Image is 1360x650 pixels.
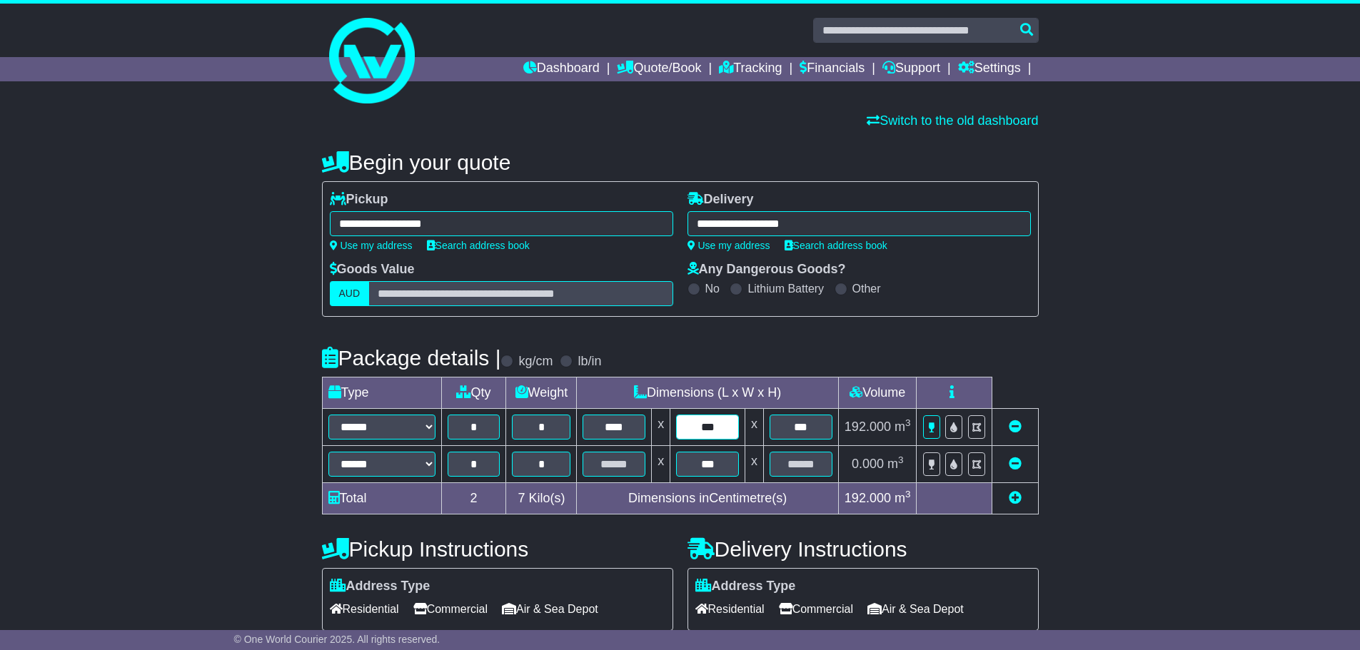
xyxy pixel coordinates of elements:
[322,537,673,561] h4: Pickup Instructions
[506,377,577,409] td: Weight
[518,491,525,505] span: 7
[905,417,911,428] sup: 3
[867,598,964,620] span: Air & Sea Depot
[322,346,501,370] h4: Package details |
[330,579,430,594] label: Address Type
[441,483,506,514] td: 2
[578,354,601,370] label: lb/in
[234,634,440,645] span: © One World Courier 2025. All rights reserved.
[322,483,441,514] td: Total
[502,598,598,620] span: Air & Sea Depot
[322,377,441,409] td: Type
[1009,420,1022,434] a: Remove this item
[895,420,911,434] span: m
[852,457,884,471] span: 0.000
[867,113,1038,128] a: Switch to the old dashboard
[695,598,765,620] span: Residential
[745,409,764,446] td: x
[330,192,388,208] label: Pickup
[330,262,415,278] label: Goods Value
[330,281,370,306] label: AUD
[705,282,720,295] label: No
[427,240,530,251] a: Search address book
[695,579,796,594] label: Address Type
[577,483,838,514] td: Dimensions in Centimetre(s)
[687,192,754,208] label: Delivery
[322,151,1039,174] h4: Begin your quote
[518,354,553,370] label: kg/cm
[413,598,488,620] span: Commercial
[577,377,838,409] td: Dimensions (L x W x H)
[898,455,904,465] sup: 3
[652,446,670,483] td: x
[895,491,911,505] span: m
[687,537,1039,561] h4: Delivery Instructions
[687,262,846,278] label: Any Dangerous Goods?
[887,457,904,471] span: m
[852,282,881,295] label: Other
[523,57,600,81] a: Dashboard
[652,409,670,446] td: x
[747,282,824,295] label: Lithium Battery
[506,483,577,514] td: Kilo(s)
[845,491,891,505] span: 192.000
[1009,491,1022,505] a: Add new item
[785,240,887,251] a: Search address book
[1009,457,1022,471] a: Remove this item
[845,420,891,434] span: 192.000
[800,57,865,81] a: Financials
[441,377,506,409] td: Qty
[838,377,917,409] td: Volume
[330,240,413,251] a: Use my address
[882,57,940,81] a: Support
[905,489,911,499] sup: 3
[687,240,770,251] a: Use my address
[330,598,399,620] span: Residential
[779,598,853,620] span: Commercial
[719,57,782,81] a: Tracking
[958,57,1021,81] a: Settings
[617,57,701,81] a: Quote/Book
[745,446,764,483] td: x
